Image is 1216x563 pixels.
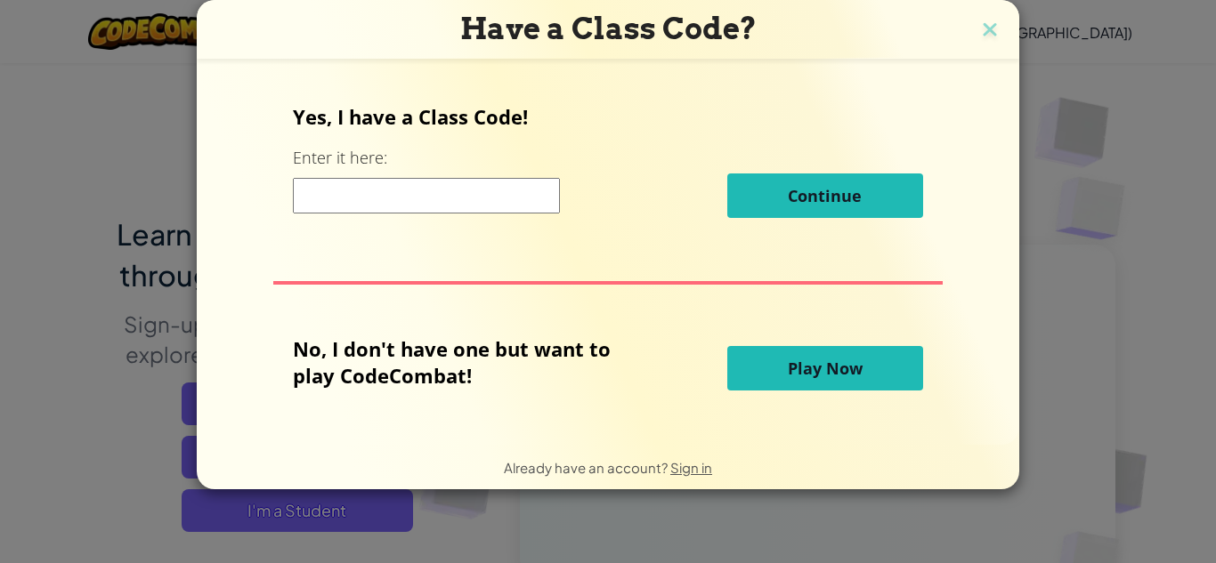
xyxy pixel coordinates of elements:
[293,103,922,130] p: Yes, I have a Class Code!
[504,459,670,476] span: Already have an account?
[460,11,757,46] span: Have a Class Code?
[978,18,1001,44] img: close icon
[293,335,637,389] p: No, I don't have one but want to play CodeCombat!
[670,459,712,476] a: Sign in
[788,185,862,206] span: Continue
[293,147,387,169] label: Enter it here:
[788,358,863,379] span: Play Now
[727,173,923,218] button: Continue
[727,346,923,390] button: Play Now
